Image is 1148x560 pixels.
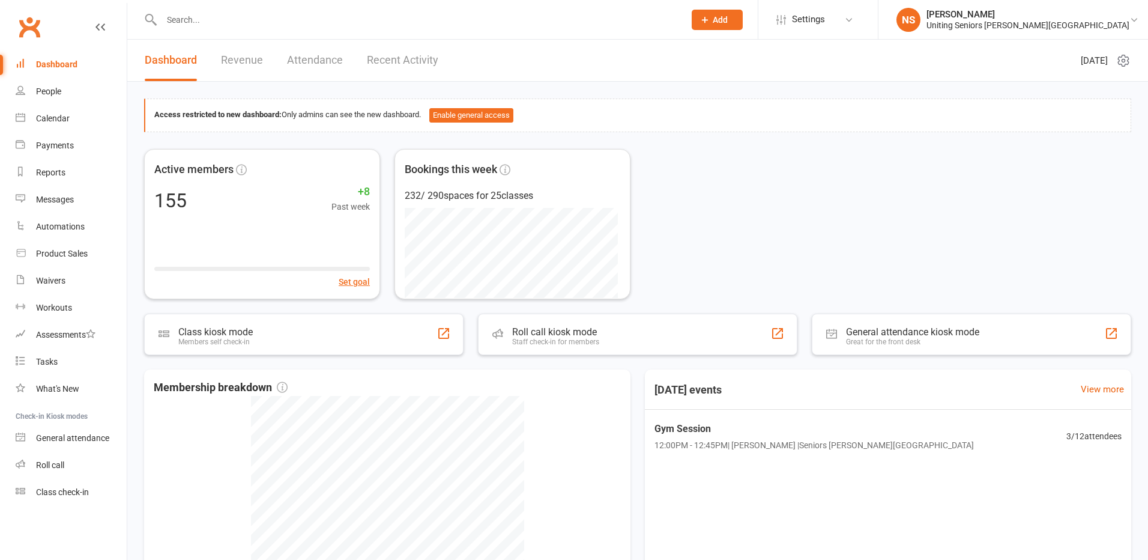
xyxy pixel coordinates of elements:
div: Product Sales [36,249,88,258]
span: Active members [154,161,234,178]
span: Bookings this week [405,161,497,178]
a: Recent Activity [367,40,438,81]
div: NS [896,8,920,32]
div: Roll call kiosk mode [512,326,599,338]
a: Workouts [16,294,127,321]
a: Product Sales [16,240,127,267]
div: People [36,87,61,96]
a: Assessments [16,321,127,348]
div: Assessments [36,330,95,339]
div: Tasks [36,357,58,367]
span: Add [713,15,728,25]
div: Members self check-in [178,338,253,346]
a: Dashboard [145,40,197,81]
strong: Access restricted to new dashboard: [154,110,282,119]
a: Reports [16,159,127,186]
div: General attendance [36,433,109,443]
a: Clubworx [14,12,44,42]
div: General attendance kiosk mode [846,326,979,338]
div: 155 [154,191,187,210]
h3: [DATE] events [645,379,731,401]
div: Workouts [36,303,72,312]
a: Revenue [221,40,263,81]
div: Great for the front desk [846,338,979,346]
input: Search... [158,11,676,28]
div: Waivers [36,276,65,285]
span: 3 / 12 attendees [1066,430,1122,443]
div: 232 / 290 spaces for 25 classes [405,188,620,204]
div: Class check-in [36,487,89,497]
a: Dashboard [16,51,127,78]
div: What's New [36,384,79,394]
button: Add [692,10,743,30]
span: Membership breakdown [154,379,288,397]
span: Past week [331,200,370,213]
a: Calendar [16,105,127,132]
div: Only admins can see the new dashboard. [154,108,1122,123]
span: Settings [792,6,825,33]
div: Reports [36,168,65,177]
button: Enable general access [429,108,513,123]
a: Class kiosk mode [16,479,127,506]
div: Roll call [36,460,64,470]
div: Class kiosk mode [178,326,253,338]
a: Attendance [287,40,343,81]
a: Tasks [16,348,127,376]
span: [DATE] [1081,53,1108,68]
a: Payments [16,132,127,159]
span: +8 [331,183,370,201]
button: Set goal [339,275,370,288]
div: Dashboard [36,59,77,69]
a: Waivers [16,267,127,294]
a: Messages [16,186,127,213]
div: Automations [36,222,85,231]
a: View more [1081,382,1124,397]
a: Roll call [16,452,127,479]
div: Messages [36,195,74,204]
div: Staff check-in for members [512,338,599,346]
div: Calendar [36,114,70,123]
a: Automations [16,213,127,240]
span: 12:00PM - 12:45PM | [PERSON_NAME] | Seniors [PERSON_NAME][GEOGRAPHIC_DATA] [654,439,974,452]
div: Uniting Seniors [PERSON_NAME][GEOGRAPHIC_DATA] [926,20,1129,31]
div: [PERSON_NAME] [926,9,1129,20]
span: Gym Session [654,421,974,437]
a: People [16,78,127,105]
a: What's New [16,376,127,403]
div: Payments [36,141,74,150]
a: General attendance kiosk mode [16,425,127,452]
